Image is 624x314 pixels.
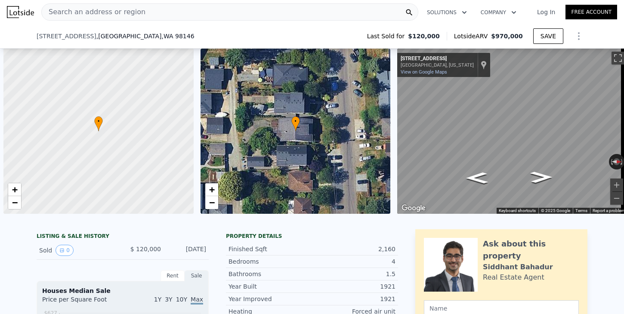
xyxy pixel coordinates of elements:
div: [STREET_ADDRESS] [401,55,474,62]
div: • [94,116,103,131]
div: [DATE] [168,245,206,256]
div: 2,160 [312,245,395,253]
div: Sale [185,270,209,281]
span: − [12,197,18,208]
div: Ask about this property [483,238,579,262]
path: Go South, 40th Ave SW [457,169,497,186]
div: Price per Square Foot [42,295,123,309]
a: View on Google Maps [401,69,447,75]
div: 1921 [312,282,395,291]
button: Show Options [570,28,587,45]
span: $ 120,000 [130,246,161,252]
span: + [12,184,18,195]
span: Max [191,296,203,305]
div: 4 [312,257,395,266]
button: SAVE [533,28,563,44]
span: Search an address or region [42,7,145,17]
span: Lotside ARV [454,32,491,40]
div: 1921 [312,295,395,303]
path: Go North, 40th Ave SW [521,169,562,185]
div: Year Built [229,282,312,291]
a: Show location on map [481,60,487,70]
a: Open this area in Google Maps (opens a new window) [399,203,428,214]
span: $970,000 [491,33,523,40]
button: Zoom in [610,179,623,191]
span: + [209,184,214,195]
a: Zoom out [8,196,21,209]
button: Rotate counterclockwise [609,154,614,169]
span: 1Y [154,296,161,303]
div: Siddhant Bahadur [483,262,553,272]
span: , WA 98146 [161,33,194,40]
div: Year Improved [229,295,312,303]
div: Rent [161,270,185,281]
span: 3Y [165,296,172,303]
button: Solutions [420,5,474,20]
div: Finished Sqft [229,245,312,253]
img: Google [399,203,428,214]
button: Company [474,5,523,20]
button: View historical data [56,245,74,256]
div: LISTING & SALE HISTORY [37,233,209,241]
span: $120,000 [408,32,440,40]
a: Zoom out [205,196,218,209]
span: Last Sold for [367,32,408,40]
span: © 2025 Google [541,208,570,213]
div: Property details [226,233,398,240]
span: • [291,117,300,125]
a: Terms [575,208,587,213]
a: Free Account [565,5,617,19]
span: , [GEOGRAPHIC_DATA] [96,32,195,40]
button: Keyboard shortcuts [499,208,536,214]
span: 10Y [176,296,187,303]
div: Houses Median Sale [42,286,203,295]
div: Sold [39,245,116,256]
button: Zoom out [610,192,623,205]
a: Log In [527,8,565,16]
div: 1.5 [312,270,395,278]
img: Lotside [7,6,34,18]
span: [STREET_ADDRESS] [37,32,96,40]
span: • [94,117,103,125]
div: • [291,116,300,131]
div: [GEOGRAPHIC_DATA], [US_STATE] [401,62,474,68]
div: Bedrooms [229,257,312,266]
div: Bathrooms [229,270,312,278]
a: Zoom in [8,183,21,196]
span: − [209,197,214,208]
a: Zoom in [205,183,218,196]
div: Real Estate Agent [483,272,544,283]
